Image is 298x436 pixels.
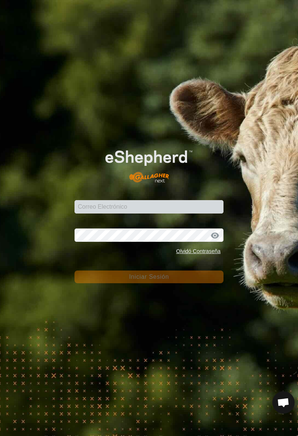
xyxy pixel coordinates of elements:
span: Iniciar Sesión [129,274,169,280]
a: Olvidó Contraseña [176,248,221,254]
img: Logo de eShepherd [89,138,209,189]
input: Correo Electrónico [74,200,223,214]
div: Chat abierto [272,391,295,414]
button: Iniciar Sesión [74,271,223,283]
